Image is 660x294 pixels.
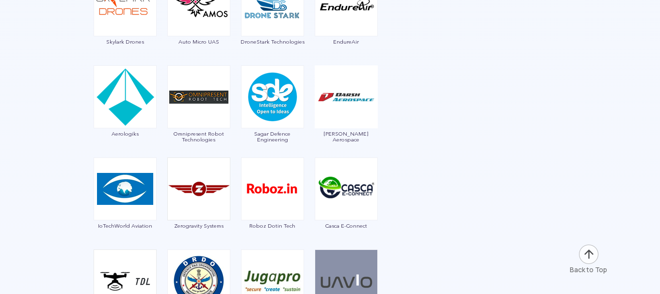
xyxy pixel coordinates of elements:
[315,157,378,220] img: ic_casca.png
[94,65,157,128] img: ic_aerologiks.png
[167,39,231,45] span: Auto Micro UAS
[167,92,231,142] a: Omnipresent Robot Technologies
[241,92,305,142] a: Sagar Defence Engineering
[93,92,157,137] a: Aerologiks
[167,223,231,229] span: Zerogravity Systems
[314,184,378,229] a: Casca E-Connect
[570,265,607,275] div: Back to Top
[314,223,378,229] span: Casca E-Connect
[314,92,378,142] a: [PERSON_NAME] Aerospace
[241,184,305,229] a: Roboz Dotin Tech
[93,39,157,45] span: Skylark Drones
[241,131,305,142] span: Sagar Defence Engineering
[241,65,304,128] img: ic_sagardefence.png
[167,184,231,229] a: Zerogravity Systems
[94,157,157,220] img: ic_iotechworld.png
[314,131,378,142] span: [PERSON_NAME] Aerospace
[167,131,231,142] span: Omnipresent Robot Technologies
[167,65,230,128] img: ic_omnipresent.png
[578,244,599,265] img: ic_arrow-up.png
[315,65,378,128] img: img_darsh.png
[167,157,230,220] img: ic_zerogravity.png
[93,223,157,229] span: IoTechWorld Aviation
[241,157,304,220] img: img_roboz.png
[241,223,305,229] span: Roboz Dotin Tech
[93,131,157,137] span: Aerologiks
[314,39,378,45] span: EndureAir
[241,39,305,45] span: DroneStark Technologies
